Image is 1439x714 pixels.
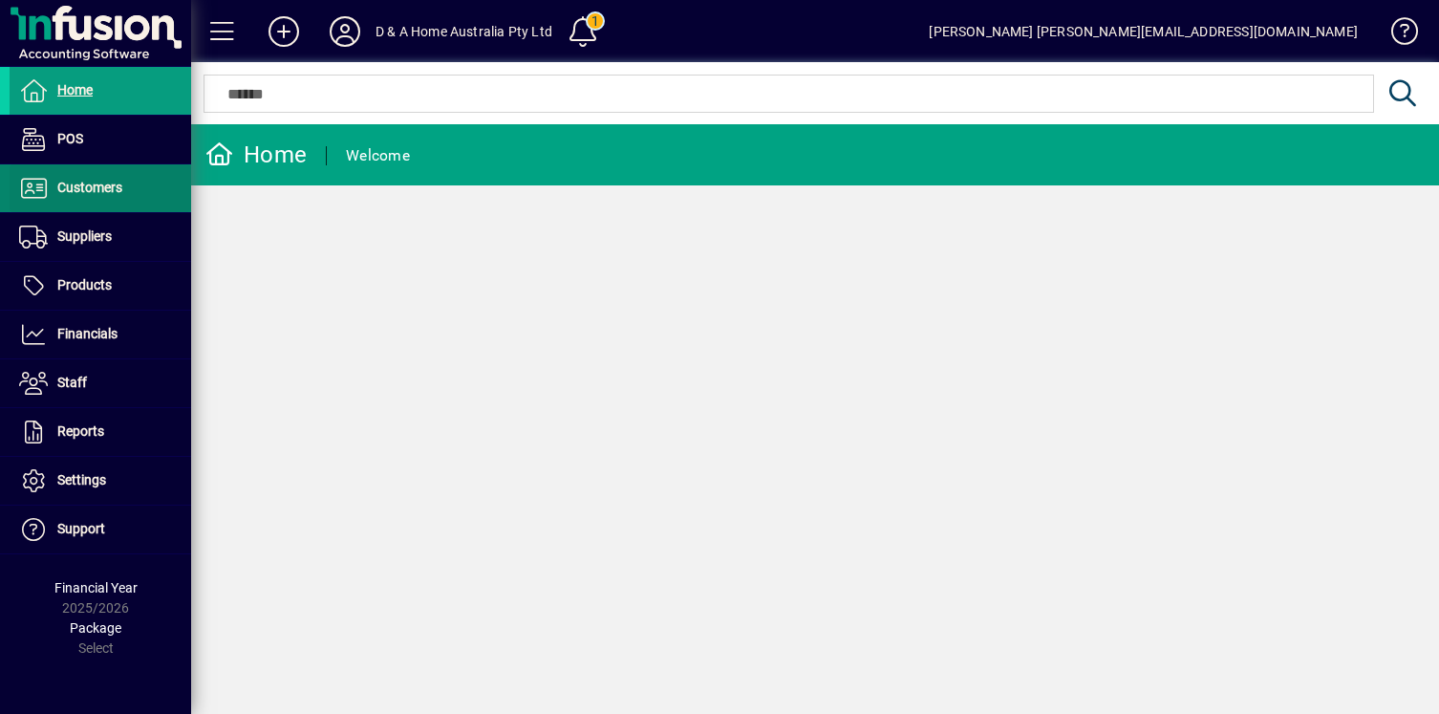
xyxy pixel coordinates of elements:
[57,326,118,341] span: Financials
[57,180,122,195] span: Customers
[10,164,191,212] a: Customers
[314,14,376,49] button: Profile
[205,140,307,170] div: Home
[10,311,191,358] a: Financials
[54,580,138,595] span: Financial Year
[57,277,112,292] span: Products
[929,16,1358,47] div: [PERSON_NAME] [PERSON_NAME][EMAIL_ADDRESS][DOMAIN_NAME]
[57,131,83,146] span: POS
[253,14,314,49] button: Add
[376,16,552,47] div: D & A Home Australia Pty Ltd
[10,408,191,456] a: Reports
[57,521,105,536] span: Support
[57,228,112,244] span: Suppliers
[70,620,121,636] span: Package
[10,359,191,407] a: Staff
[1377,4,1415,66] a: Knowledge Base
[346,141,410,171] div: Welcome
[10,213,191,261] a: Suppliers
[57,423,104,439] span: Reports
[10,116,191,163] a: POS
[57,82,93,97] span: Home
[10,262,191,310] a: Products
[57,472,106,487] span: Settings
[10,506,191,553] a: Support
[57,375,87,390] span: Staff
[10,457,191,505] a: Settings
